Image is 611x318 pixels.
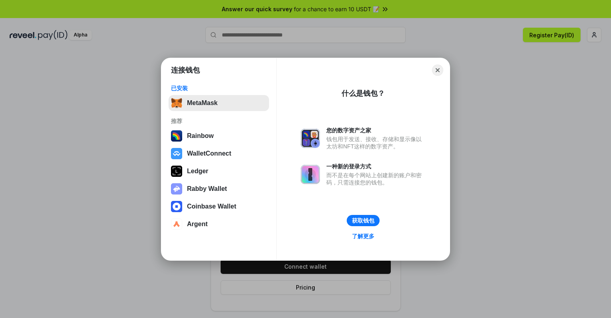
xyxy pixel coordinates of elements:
img: svg+xml,%3Csvg%20xmlns%3D%22http%3A%2F%2Fwww.w3.org%2F2000%2Fsvg%22%20fill%3D%22none%22%20viewBox... [301,129,320,148]
div: 什么是钱包？ [342,89,385,98]
div: Ledger [187,168,208,175]
button: WalletConnect [169,146,269,162]
img: svg+xml,%3Csvg%20width%3D%2228%22%20height%3D%2228%22%20viewBox%3D%220%200%2028%2028%22%20fill%3D... [171,148,182,159]
button: Coinbase Wallet [169,198,269,215]
div: Argent [187,221,208,228]
img: svg+xml,%3Csvg%20width%3D%2228%22%20height%3D%2228%22%20viewBox%3D%220%200%2028%2028%22%20fill%3D... [171,201,182,212]
div: 您的数字资产之家 [326,127,426,134]
img: svg+xml,%3Csvg%20xmlns%3D%22http%3A%2F%2Fwww.w3.org%2F2000%2Fsvg%22%20width%3D%2228%22%20height%3... [171,166,182,177]
div: Rainbow [187,132,214,140]
img: svg+xml,%3Csvg%20xmlns%3D%22http%3A%2F%2Fwww.w3.org%2F2000%2Fsvg%22%20fill%3D%22none%22%20viewBox... [301,165,320,184]
div: 推荐 [171,117,267,125]
button: Rainbow [169,128,269,144]
button: Rabby Wallet [169,181,269,197]
img: svg+xml,%3Csvg%20fill%3D%22none%22%20height%3D%2233%22%20viewBox%3D%220%200%2035%2033%22%20width%... [171,97,182,109]
a: 了解更多 [347,231,379,241]
div: 获取钱包 [352,217,374,224]
div: Coinbase Wallet [187,203,236,210]
div: MetaMask [187,99,217,107]
button: 获取钱包 [347,215,380,226]
div: 一种新的登录方式 [326,163,426,170]
img: svg+xml,%3Csvg%20width%3D%2228%22%20height%3D%2228%22%20viewBox%3D%220%200%2028%2028%22%20fill%3D... [171,219,182,230]
div: Rabby Wallet [187,185,227,192]
button: Argent [169,216,269,232]
div: 了解更多 [352,233,374,240]
button: MetaMask [169,95,269,111]
img: svg+xml,%3Csvg%20xmlns%3D%22http%3A%2F%2Fwww.w3.org%2F2000%2Fsvg%22%20fill%3D%22none%22%20viewBox... [171,183,182,194]
img: svg+xml,%3Csvg%20width%3D%22120%22%20height%3D%22120%22%20viewBox%3D%220%200%20120%20120%22%20fil... [171,130,182,142]
button: Ledger [169,163,269,179]
button: Close [432,65,443,76]
div: 而不是在每个网站上创建新的账户和密码，只需连接您的钱包。 [326,172,426,186]
div: 已安装 [171,85,267,92]
div: 钱包用于发送、接收、存储和显示像以太坊和NFT这样的数字资产。 [326,136,426,150]
h1: 连接钱包 [171,65,200,75]
div: WalletConnect [187,150,231,157]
